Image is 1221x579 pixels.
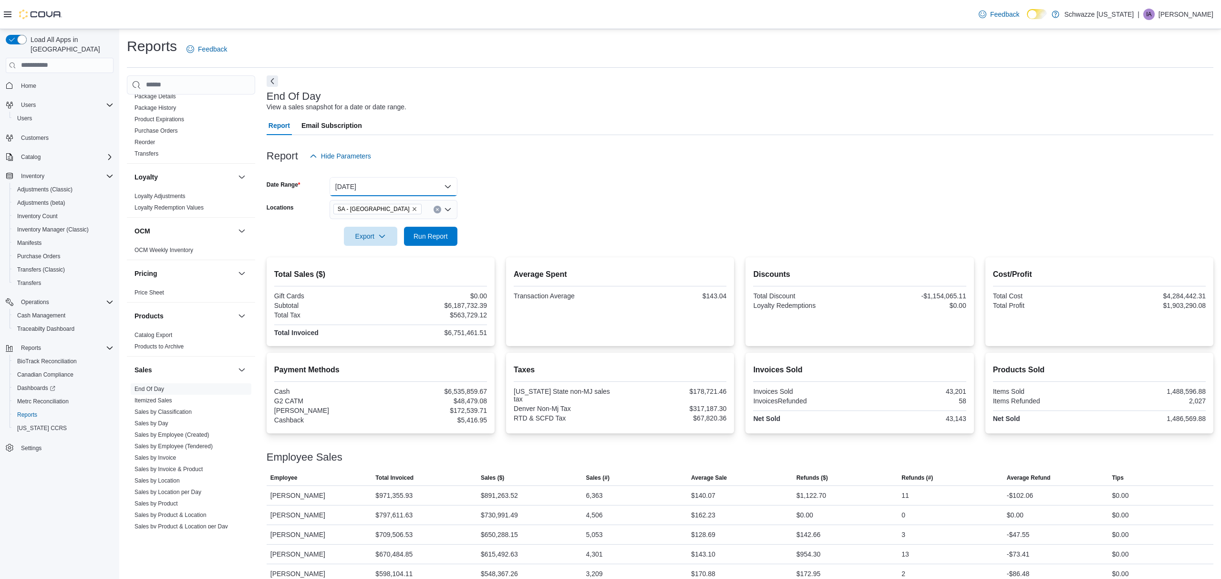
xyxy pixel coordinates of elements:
button: [US_STATE] CCRS [10,421,117,435]
button: Pricing [236,268,248,279]
span: Dashboards [17,384,55,392]
div: 3 [901,529,905,540]
span: Adjustments (beta) [17,199,65,207]
span: Settings [17,442,114,453]
button: [DATE] [330,177,457,196]
span: Reorder [135,138,155,146]
div: 4,301 [586,548,603,560]
button: Reports [2,341,117,355]
nav: Complex example [6,75,114,480]
div: View a sales snapshot for a date or date range. [267,102,406,112]
span: Users [17,99,114,111]
button: Inventory Count [10,210,117,223]
a: Loyalty Adjustments [135,193,186,200]
span: Tips [1112,474,1123,482]
span: Inventory Count [17,212,58,220]
a: Package Details [135,93,176,100]
button: Sales [135,365,234,375]
a: Reports [13,409,41,421]
div: 43,201 [862,388,966,395]
span: Inventory [21,172,44,180]
div: Transaction Average [514,292,618,300]
span: Manifests [13,237,114,249]
span: Average Refund [1007,474,1051,482]
div: $5,416.95 [383,416,487,424]
h2: Invoices Sold [753,364,966,376]
span: Run Report [414,232,448,241]
div: [PERSON_NAME] [267,505,372,525]
button: Users [10,112,117,125]
div: $891,263.52 [481,490,518,501]
span: Catalog Export [135,331,172,339]
strong: Net Sold [753,415,780,422]
span: Customers [17,132,114,144]
span: Product Expirations [135,116,184,123]
div: 1,486,569.88 [1101,415,1206,422]
a: Feedback [183,40,231,59]
div: $48,479.08 [383,397,487,405]
span: Purchase Orders [13,251,114,262]
a: Sales by Invoice [135,454,176,461]
span: Customers [21,134,49,142]
button: Hide Parameters [306,147,375,166]
div: [PERSON_NAME] [267,545,372,564]
h3: Products [135,311,164,321]
div: $6,751,461.51 [383,329,487,337]
div: $178,721.46 [622,388,726,395]
span: Export [350,227,392,246]
a: Package History [135,105,176,111]
div: $797,611.63 [375,509,413,521]
a: Sales by Product [135,500,178,507]
span: Washington CCRS [13,422,114,434]
button: Adjustments (Classic) [10,183,117,196]
div: $143.10 [691,548,715,560]
button: BioTrack Reconciliation [10,355,117,368]
div: $0.00 [1112,529,1128,540]
span: Home [21,82,36,90]
button: Reports [17,342,45,354]
span: Sales by Product & Location per Day [135,523,228,530]
span: Dashboards [13,382,114,394]
button: Inventory [17,170,48,182]
span: Inventory Manager (Classic) [17,226,89,233]
div: Subtotal [274,302,379,309]
h2: Payment Methods [274,364,487,376]
span: Reports [17,342,114,354]
input: Dark Mode [1027,9,1047,19]
div: Items Refunded [993,397,1097,405]
button: Products [236,310,248,322]
span: Traceabilty Dashboard [17,325,74,333]
div: $0.00 [797,509,813,521]
button: Sales [236,364,248,376]
a: [US_STATE] CCRS [13,422,71,434]
button: Catalog [2,150,117,164]
div: Gift Cards [274,292,379,300]
a: Sales by Employee (Tendered) [135,443,213,450]
a: Catalog Export [135,332,172,338]
span: Report [269,116,290,135]
label: Locations [267,204,294,211]
h1: Reports [127,37,177,56]
span: OCM Weekly Inventory [135,246,193,254]
span: Refunds ($) [797,474,828,482]
span: Hide Parameters [321,151,371,161]
button: Next [267,75,278,87]
div: G2 CATM [274,397,379,405]
div: [PERSON_NAME] [274,407,379,414]
button: OCM [236,225,248,237]
button: OCM [135,226,234,236]
a: Dashboards [13,382,59,394]
span: Total Invoiced [375,474,414,482]
span: Transfers (Classic) [17,266,65,274]
span: Itemized Sales [135,397,172,404]
span: Operations [17,296,114,308]
div: 11 [901,490,909,501]
span: Home [17,80,114,92]
button: Manifests [10,236,117,250]
div: $1,122.70 [797,490,826,501]
h2: Discounts [753,269,966,280]
div: $0.00 [1112,509,1128,521]
span: Cash Management [17,312,65,319]
div: $143.04 [622,292,726,300]
a: Customers [17,132,52,144]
